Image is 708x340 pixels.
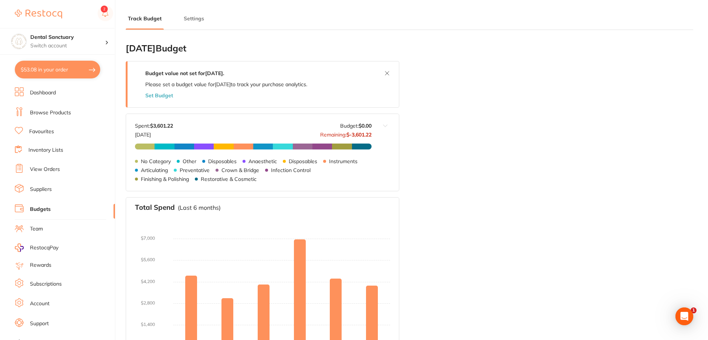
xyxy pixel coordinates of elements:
[11,34,26,49] img: Dental Sanctuary
[329,158,358,164] p: Instruments
[30,320,49,327] a: Support
[15,61,100,78] button: $53.08 in your order
[221,167,259,173] p: Crown & Bridge
[135,123,173,129] p: Spent:
[29,128,54,135] a: Favourites
[30,262,51,269] a: Rewards
[30,244,58,252] span: RestocqPay
[126,43,399,54] h2: [DATE] Budget
[30,225,43,233] a: Team
[126,15,164,22] button: Track Budget
[182,15,206,22] button: Settings
[15,6,62,23] a: Restocq Logo
[145,81,307,87] p: Please set a budget value for [DATE] to track your purchase analytics.
[30,34,105,41] h4: Dental Sanctuary
[30,206,51,213] a: Budgets
[180,167,210,173] p: Preventative
[340,123,372,129] p: Budget:
[30,166,60,173] a: View Orders
[248,158,277,164] p: Anaesthetic
[141,176,189,182] p: Finishing & Polishing
[178,204,221,211] p: (Last 6 months)
[289,158,317,164] p: Disposables
[208,158,237,164] p: Disposables
[135,203,175,212] h3: Total Spend
[30,42,105,50] p: Switch account
[320,129,372,138] p: Remaining:
[675,307,693,325] div: Open Intercom Messenger
[30,300,50,307] a: Account
[150,122,173,129] strong: $3,601.22
[28,147,63,154] a: Inventory Lists
[30,186,52,193] a: Suppliers
[141,167,168,173] p: Articulating
[359,122,372,129] strong: $0.00
[183,158,196,164] p: Other
[201,176,257,182] p: Restorative & Cosmetic
[30,109,71,117] a: Browse Products
[30,280,62,288] a: Subscriptions
[15,243,58,252] a: RestocqPay
[141,158,171,164] p: No Category
[15,243,24,252] img: RestocqPay
[691,307,697,313] span: 1
[30,89,56,97] a: Dashboard
[145,70,224,77] strong: Budget value not set for [DATE] .
[271,167,311,173] p: Infection Control
[15,10,62,18] img: Restocq Logo
[135,129,173,138] p: [DATE]
[145,92,173,98] button: Set Budget
[346,131,372,138] strong: $-3,601.22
